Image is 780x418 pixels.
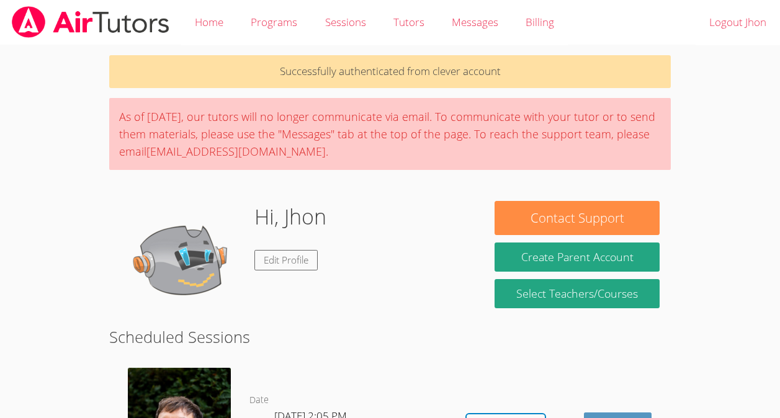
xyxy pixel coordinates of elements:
[254,250,318,270] a: Edit Profile
[452,15,498,29] span: Messages
[109,55,671,88] p: Successfully authenticated from clever account
[249,393,269,408] dt: Date
[495,242,659,272] button: Create Parent Account
[495,201,659,235] button: Contact Support
[109,325,671,349] h2: Scheduled Sessions
[495,279,659,308] a: Select Teachers/Courses
[120,201,244,325] img: default.png
[109,98,671,170] div: As of [DATE], our tutors will no longer communicate via email. To communicate with your tutor or ...
[254,201,326,233] h1: Hi, Jhon
[11,6,171,38] img: airtutors_banner-c4298cdbf04f3fff15de1276eac7730deb9818008684d7c2e4769d2f7ddbe033.png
